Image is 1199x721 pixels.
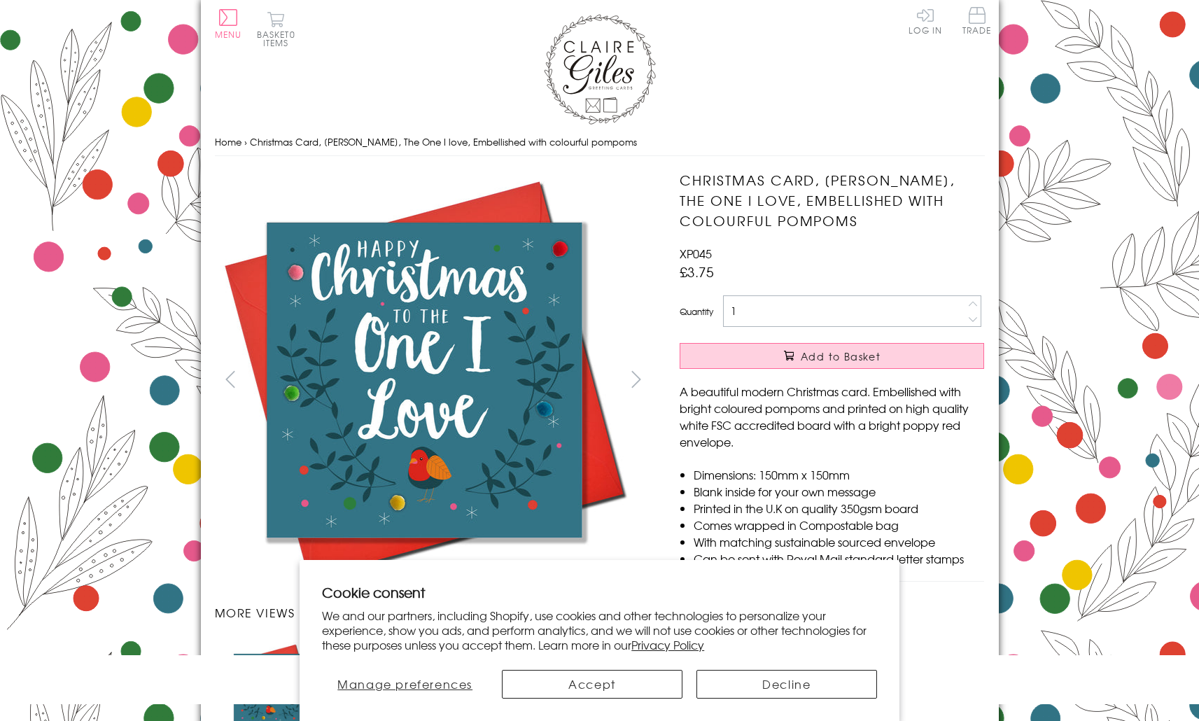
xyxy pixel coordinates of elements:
[257,11,295,47] button: Basket0 items
[801,349,881,363] span: Add to Basket
[215,135,241,148] a: Home
[680,343,984,369] button: Add to Basket
[962,7,992,37] a: Trade
[694,517,984,533] li: Comes wrapped in Compostable bag
[250,135,637,148] span: Christmas Card, [PERSON_NAME], The One I love, Embellished with colourful pompoms
[652,170,1072,590] img: Christmas Card, Laurel, The One I love, Embellished with colourful pompoms
[322,670,488,699] button: Manage preferences
[694,533,984,550] li: With matching sustainable sourced envelope
[694,550,984,567] li: Can be sent with Royal Mail standard letter stamps
[215,128,985,157] nav: breadcrumbs
[244,135,247,148] span: ›
[962,7,992,34] span: Trade
[322,608,877,652] p: We and our partners, including Shopify, use cookies and other technologies to personalize your ex...
[696,670,877,699] button: Decline
[215,363,246,395] button: prev
[215,604,652,621] h3: More views
[322,582,877,602] h2: Cookie consent
[263,28,295,49] span: 0 items
[680,305,713,318] label: Quantity
[620,363,652,395] button: next
[680,262,714,281] span: £3.75
[680,245,712,262] span: XP045
[215,28,242,41] span: Menu
[909,7,942,34] a: Log In
[694,466,984,483] li: Dimensions: 150mm x 150mm
[680,383,984,450] p: A beautiful modern Christmas card. Embellished with bright coloured pompoms and printed on high q...
[544,14,656,125] img: Claire Giles Greetings Cards
[215,9,242,38] button: Menu
[502,670,682,699] button: Accept
[631,636,704,653] a: Privacy Policy
[694,500,984,517] li: Printed in the U.K on quality 350gsm board
[680,170,984,230] h1: Christmas Card, [PERSON_NAME], The One I love, Embellished with colourful pompoms
[214,170,634,590] img: Christmas Card, Laurel, The One I love, Embellished with colourful pompoms
[337,675,472,692] span: Manage preferences
[694,483,984,500] li: Blank inside for your own message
